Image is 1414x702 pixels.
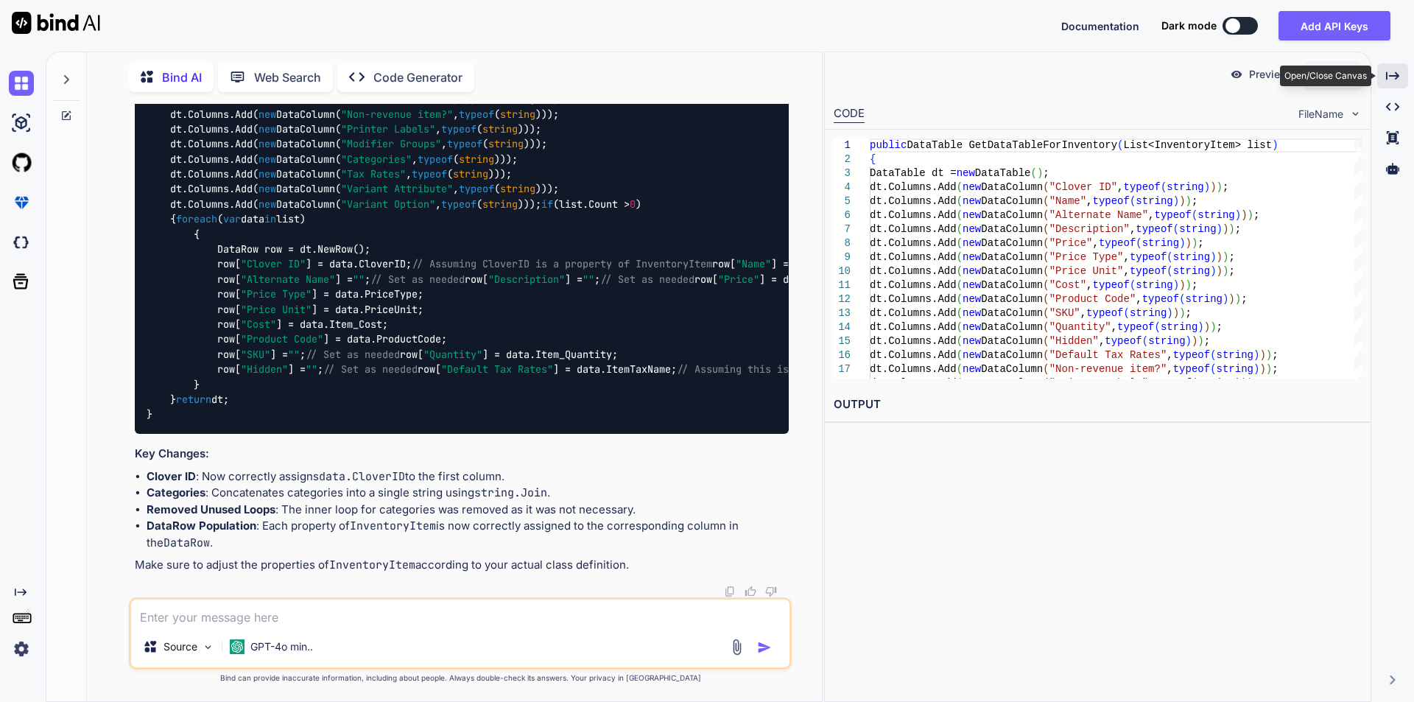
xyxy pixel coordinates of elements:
span: ) [1197,321,1203,333]
span: ( [956,293,962,305]
span: ( [1172,223,1178,235]
span: typeof [1099,237,1136,249]
span: new [258,138,276,151]
span: ) [1210,265,1216,277]
span: DataColumn [981,335,1043,347]
span: ) [1272,139,1278,151]
span: DataColumn [981,181,1043,193]
span: DataColumn [981,363,1043,375]
span: ) [1223,223,1228,235]
span: var [223,213,241,226]
span: typeof [441,122,476,136]
span: dt.Columns.Add [870,335,957,347]
span: DataTable [974,167,1030,179]
span: new [963,195,981,207]
span: , [1136,293,1142,305]
span: ) [1234,293,1240,305]
span: ( [1136,237,1142,249]
span: string [1197,209,1234,221]
span: ) [1234,209,1240,221]
span: ) [1253,349,1259,361]
span: string [453,167,488,180]
span: "Clover ID" [1049,181,1116,193]
span: DataColumn [981,307,1043,319]
span: "Quantity" [423,348,482,361]
img: preview [1230,68,1243,81]
span: ) [1197,335,1203,347]
span: ) [1185,279,1191,291]
span: ) [1210,181,1216,193]
span: DataColumn [981,209,1043,221]
span: ; [1228,265,1234,277]
span: "Product Code" [241,333,323,346]
span: "Price Unit" [241,303,312,316]
span: ( [1210,349,1216,361]
span: ( [956,209,962,221]
span: ) [1259,349,1265,361]
span: ; [1216,321,1222,333]
span: // Set as needed [600,273,694,286]
div: 16 [834,348,851,362]
span: "Price Unit" [1049,265,1123,277]
span: new [258,152,276,166]
span: ) [1210,321,1216,333]
div: 8 [834,236,851,250]
span: new [258,183,276,196]
img: dislike [765,586,777,597]
span: DataColumn [981,195,1043,207]
span: typeof [1130,251,1167,263]
span: new [963,223,981,235]
span: string [500,108,535,121]
span: ; [1228,251,1234,263]
span: new [963,181,981,193]
div: Open/Close Canvas [1280,66,1371,86]
span: ( [1123,307,1129,319]
span: DataColumn [981,223,1043,235]
span: ( [1043,349,1049,361]
span: typeof [1086,307,1123,319]
span: ) [1247,209,1253,221]
span: ( [956,363,962,375]
img: Pick Models [202,641,214,653]
img: chevron down [1349,108,1362,120]
img: copy [724,586,736,597]
span: new [258,197,276,211]
span: new [963,209,981,221]
span: dt.Columns.Add [870,321,957,333]
span: typeof [1092,195,1129,207]
div: 3 [834,166,851,180]
span: ( [1043,279,1049,291]
span: string [1136,279,1172,291]
span: public [870,139,907,151]
span: string [1172,251,1209,263]
span: ) [1216,265,1222,277]
div: 14 [834,320,851,334]
span: "SKU" [241,348,270,361]
span: ) [1203,181,1209,193]
span: dt.Columns.Add [870,349,957,361]
span: typeof [1123,181,1160,193]
span: "Non-revenue item?" [1049,363,1167,375]
span: , [1111,321,1116,333]
span: ( [956,251,962,263]
span: "Hidden" [1049,335,1098,347]
span: ) [1241,209,1247,221]
span: ) [1172,195,1178,207]
span: typeof [1142,293,1178,305]
span: new [258,167,276,180]
div: 6 [834,208,851,222]
span: "Description" [488,273,565,286]
span: ( [1167,265,1172,277]
span: , [1123,265,1129,277]
span: string [1185,293,1222,305]
span: ( [956,223,962,235]
span: "" [306,363,317,376]
p: Bind AI [162,69,202,86]
span: ) [1179,307,1185,319]
span: string [1136,195,1172,207]
div: 17 [834,362,851,376]
span: string [1172,265,1209,277]
span: // Assuming this is a string [677,363,842,376]
span: dt.Columns.Add [870,223,957,235]
img: Bind AI [12,12,100,34]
